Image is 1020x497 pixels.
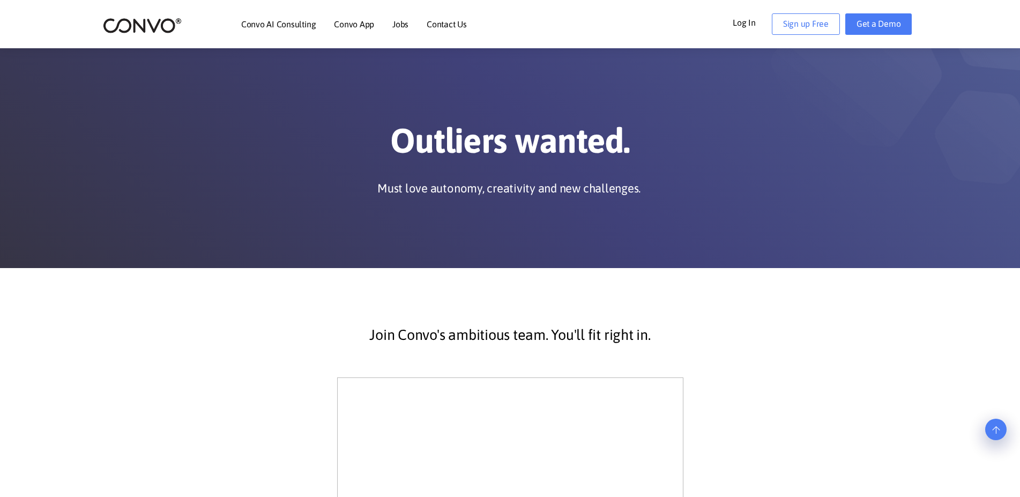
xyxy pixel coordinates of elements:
a: Contact Us [427,20,467,28]
p: Join Convo's ambitious team. You'll fit right in. [221,322,800,348]
a: Jobs [392,20,408,28]
a: Get a Demo [845,13,912,35]
a: Sign up Free [772,13,840,35]
a: Convo App [334,20,374,28]
img: logo_2.png [103,17,182,34]
h1: Outliers wanted. [213,120,808,169]
a: Log In [733,13,772,31]
p: Must love autonomy, creativity and new challenges. [377,180,641,196]
a: Convo AI Consulting [241,20,316,28]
